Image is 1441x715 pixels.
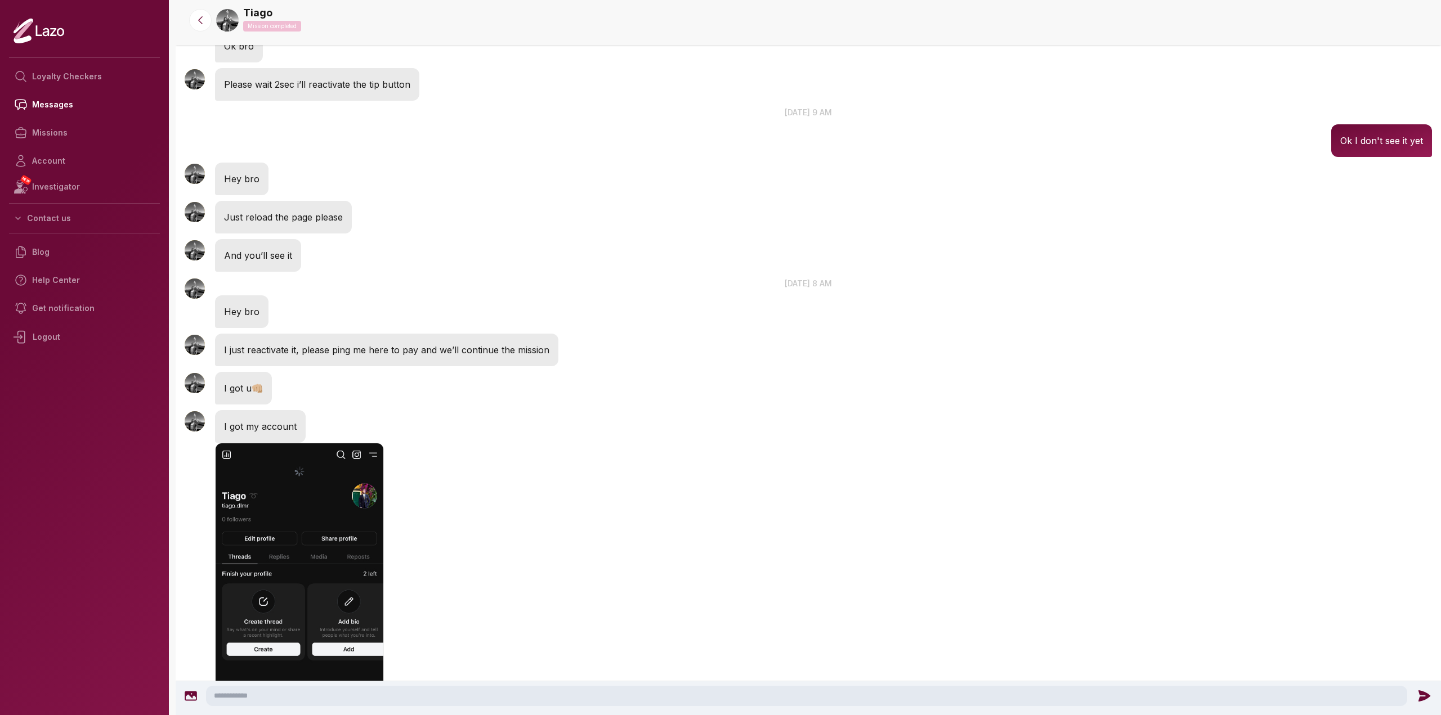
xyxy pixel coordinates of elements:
p: Mission completed [243,21,301,32]
img: User avatar [185,164,205,184]
a: NEWInvestigator [9,175,160,199]
img: User avatar [185,411,205,431]
img: User avatar [185,335,205,355]
img: dcaf1818-ca8d-4ccf-9429-b343b998978c [216,9,239,32]
div: Logout [9,322,160,352]
a: Get notification [9,294,160,322]
a: Missions [9,119,160,147]
a: Loyalty Checkers [9,62,160,91]
img: User avatar [185,373,205,393]
a: Account [9,147,160,175]
img: User avatar [185,69,205,89]
span: NEW [20,174,32,186]
img: User avatar [185,202,205,222]
a: Tiago [243,5,272,21]
p: Ok I don't see it yet [1340,133,1423,148]
img: User avatar [185,240,205,260]
a: Blog [9,238,160,266]
a: Messages [9,91,160,119]
p: Hey bro [224,304,259,319]
p: I just reactivate it, please ping me here to pay and we’ll continue the mission [224,343,549,357]
p: Just reload the page please [224,210,343,224]
p: Please wait 2sec i’ll reactivate the tip button [224,77,410,92]
p: Ok bro [224,39,254,53]
p: [DATE] 8 am [176,277,1441,289]
p: I got u👊🏼 [224,381,263,395]
p: I got my account [224,419,297,434]
a: Help Center [9,266,160,294]
p: [DATE] 9 am [176,106,1441,118]
p: Hey bro [224,172,259,186]
p: And you’ll see it [224,248,292,263]
button: Contact us [9,208,160,228]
